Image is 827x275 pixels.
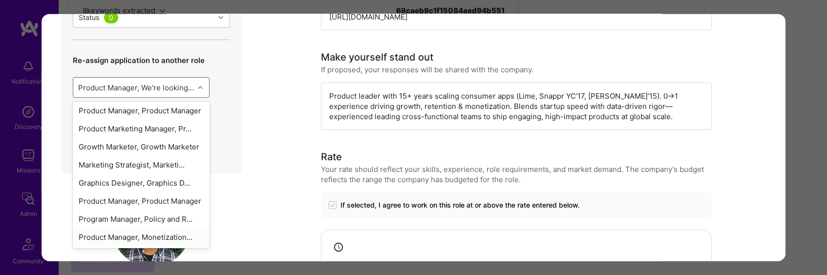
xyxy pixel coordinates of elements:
div: Product leader with 15+ years scaling consumer apps (Lime, Snappr YC’17, [PERSON_NAME]’15). 0→1 e... [321,82,712,129]
div: Product Manager, Product Manager [73,101,210,119]
div: Product Manager, Monetization... [73,228,210,246]
div: modal [42,14,786,261]
span: If selected, I agree to work on this role at or above the rate entered below. [340,200,580,210]
div: Growth Marketer, Growth Marketer [73,137,210,155]
div: Your rate should reflect your skills, experience, role requirements, and market demand. The compa... [321,164,712,184]
div: Marketing Strategist, Marketi... [73,155,210,173]
a: User Avatar [112,259,191,269]
div: Product Marketing Manager, Pr... [73,119,210,137]
div: Rate [321,149,342,164]
i: icon Chevron [218,15,223,20]
div: Program Manager, Policy and R... [73,210,210,228]
i: icon Clock [333,241,344,253]
div: 0 [104,11,118,23]
div: Graphics Designer, Graphics D... [73,173,210,191]
button: Copy application and builder data to clipboard [73,141,230,161]
div: Make yourself stand out [321,49,433,64]
div: Product Manager, Product Manager [73,191,210,210]
div: Status [78,12,99,22]
i: icon Chevron [198,85,203,89]
div: If proposed, your responses will be shared with the company. [321,64,533,74]
div: Product Manager, We're looking for a Product Manager to drive [PERSON_NAME]’s expansion efforts b... [78,82,194,92]
p: Re-assign application to another role [73,55,210,65]
h4: Hourly role [333,260,384,272]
